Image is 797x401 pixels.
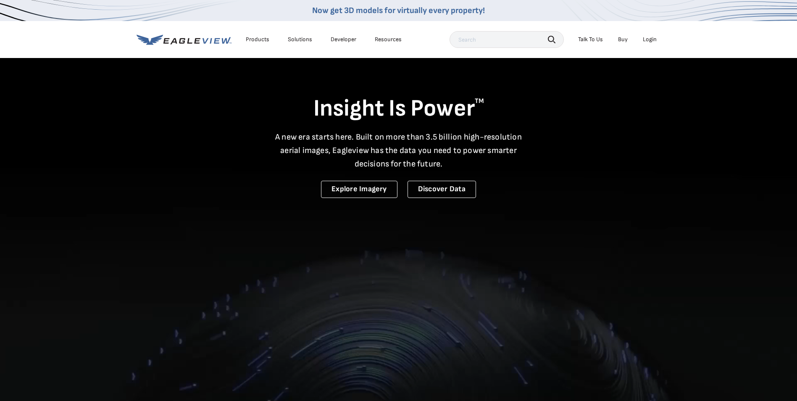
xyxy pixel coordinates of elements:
a: Developer [331,36,356,43]
input: Search [450,31,564,48]
div: Login [643,36,657,43]
div: Talk To Us [578,36,603,43]
h1: Insight Is Power [137,94,661,124]
p: A new era starts here. Built on more than 3.5 billion high-resolution aerial images, Eagleview ha... [270,130,527,171]
div: Resources [375,36,402,43]
div: Solutions [288,36,312,43]
a: Buy [618,36,628,43]
a: Discover Data [408,181,476,198]
sup: TM [475,97,484,105]
a: Now get 3D models for virtually every property! [312,5,485,16]
a: Explore Imagery [321,181,397,198]
div: Products [246,36,269,43]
